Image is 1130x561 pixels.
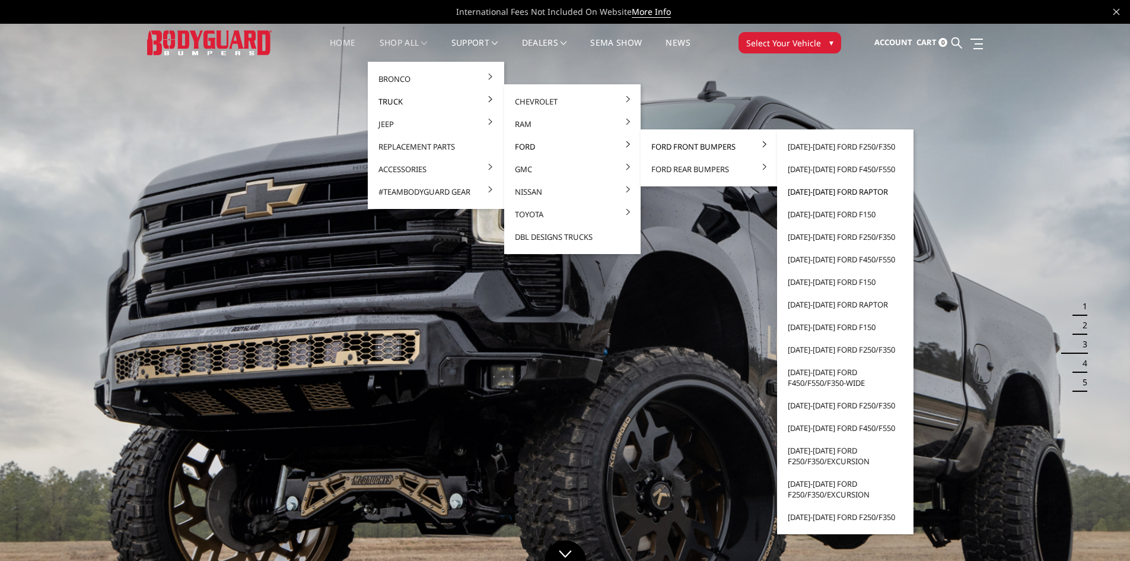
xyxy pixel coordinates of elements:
button: 5 of 5 [1075,373,1087,392]
a: [DATE]-[DATE] Ford F250/F350/Excursion [782,473,909,506]
a: [DATE]-[DATE] Ford F250/F350 [782,226,909,248]
a: Truck [373,90,499,113]
a: [DATE]-[DATE] Ford F450/F550 [782,158,909,180]
button: 1 of 5 [1075,297,1087,316]
a: [DATE]-[DATE] Ford F250/F350/Excursion [782,439,909,473]
a: [DATE]-[DATE] Ford Raptor [782,293,909,316]
button: Select Your Vehicle [739,32,841,53]
iframe: Chat Widget [1071,504,1130,561]
a: Support [451,39,498,62]
a: [DATE]-[DATE] Ford F150 [782,271,909,293]
a: Replacement Parts [373,135,499,158]
a: Bronco [373,68,499,90]
a: SEMA Show [590,39,642,62]
a: [DATE]-[DATE] Ford F250/F350 [782,506,909,528]
img: BODYGUARD BUMPERS [147,30,272,55]
span: Cart [916,37,937,47]
a: DBL Designs Trucks [509,226,636,248]
a: Ford Rear Bumpers [645,158,772,180]
a: Chevrolet [509,90,636,113]
a: [DATE]-[DATE] Ford F450/F550 [782,417,909,439]
a: Jeep [373,113,499,135]
span: Select Your Vehicle [746,37,821,49]
a: Accessories [373,158,499,180]
a: [DATE]-[DATE] Ford F250/F350 [782,394,909,417]
a: [DATE]-[DATE] Ford F150 [782,316,909,338]
a: #TeamBodyguard Gear [373,180,499,203]
a: Ford [509,135,636,158]
a: [DATE]-[DATE] Ford Raptor [782,180,909,203]
a: shop all [380,39,428,62]
a: [DATE]-[DATE] Ford F450/F550 [782,248,909,271]
button: 3 of 5 [1075,335,1087,354]
a: Ford Front Bumpers [645,135,772,158]
a: Click to Down [545,540,586,561]
a: [DATE]-[DATE] Ford F150 [782,203,909,226]
button: 4 of 5 [1075,354,1087,373]
a: Nissan [509,180,636,203]
a: Toyota [509,203,636,226]
a: Ram [509,113,636,135]
span: ▾ [829,36,833,49]
a: Cart 0 [916,27,947,59]
a: [DATE]-[DATE] Ford F250/F350 [782,338,909,361]
span: Account [874,37,912,47]
button: 2 of 5 [1075,316,1087,335]
a: More Info [632,6,671,18]
a: Account [874,27,912,59]
a: [DATE]-[DATE] Ford F250/F350 [782,135,909,158]
a: [DATE]-[DATE] Ford F450/F550/F350-wide [782,361,909,394]
a: Home [330,39,355,62]
a: GMC [509,158,636,180]
span: 0 [938,38,947,47]
a: News [666,39,690,62]
a: Dealers [522,39,567,62]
